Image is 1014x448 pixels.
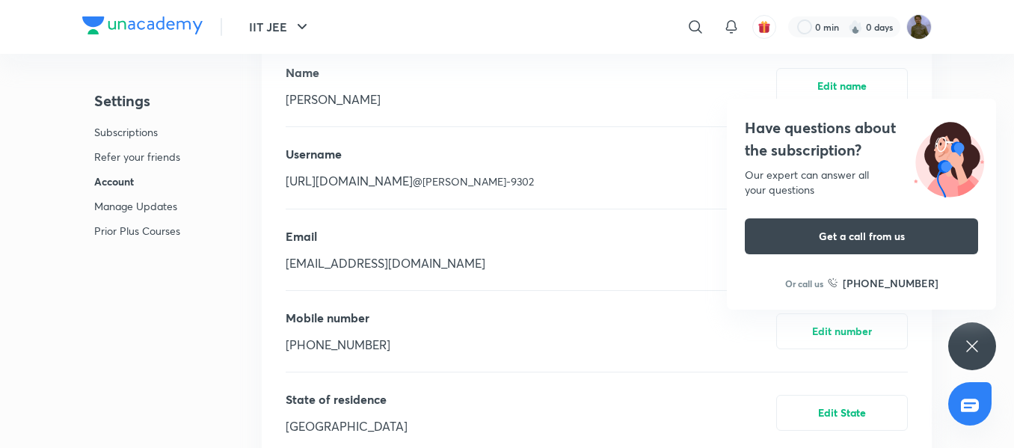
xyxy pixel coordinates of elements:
[286,227,485,245] p: Email
[745,117,978,162] h4: Have questions about the subscription?
[776,313,908,349] button: Edit number
[94,124,180,140] p: Subscriptions
[413,174,534,188] span: @[PERSON_NAME]-9302
[848,19,863,34] img: streak
[94,174,180,189] p: Account
[82,16,203,38] a: Company Logo
[906,14,932,40] img: Gopal Kumar
[776,68,908,104] button: Edit name
[752,15,776,39] button: avatar
[286,172,534,191] p: [URL][DOMAIN_NAME]
[286,309,390,327] p: Mobile number
[94,149,180,165] p: Refer your friends
[745,168,978,197] div: Our expert can answer all your questions
[758,20,771,34] img: avatar
[828,275,938,291] a: [PHONE_NUMBER]
[94,198,180,214] p: Manage Updates
[94,90,180,112] h4: Settings
[286,336,390,354] p: [PHONE_NUMBER]
[82,16,203,34] img: Company Logo
[785,277,823,290] p: Or call us
[286,417,408,435] p: [GEOGRAPHIC_DATA]
[240,12,320,42] button: IIT JEE
[286,254,485,272] p: [EMAIL_ADDRESS][DOMAIN_NAME]
[286,64,381,82] p: Name
[286,145,534,163] p: Username
[286,390,408,408] p: State of residence
[902,117,996,197] img: ttu_illustration_new.svg
[843,275,938,291] h6: [PHONE_NUMBER]
[286,90,381,108] p: [PERSON_NAME]
[776,395,908,431] button: Edit State
[745,218,978,254] button: Get a call from us
[94,223,180,239] p: Prior Plus Courses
